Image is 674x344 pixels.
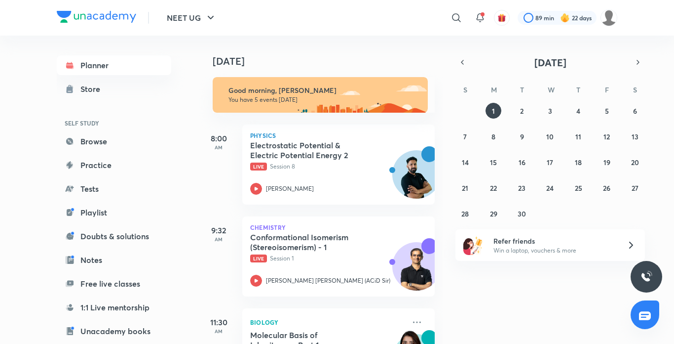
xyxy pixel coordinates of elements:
[599,103,615,119] button: September 5, 2025
[514,103,530,119] button: September 2, 2025
[640,271,652,283] img: ttu
[514,129,530,144] button: September 9, 2025
[250,163,267,171] span: Live
[486,154,501,170] button: September 15, 2025
[228,96,419,104] p: You have 5 events [DATE]
[631,158,639,167] abbr: September 20, 2025
[520,132,524,141] abbr: September 9, 2025
[542,180,558,196] button: September 24, 2025
[632,183,638,193] abbr: September 27, 2025
[57,55,171,75] a: Planner
[490,158,497,167] abbr: September 15, 2025
[199,144,238,150] p: AM
[605,85,609,94] abbr: Friday
[490,183,497,193] abbr: September 22, 2025
[603,158,610,167] abbr: September 19, 2025
[463,132,467,141] abbr: September 7, 2025
[486,103,501,119] button: September 1, 2025
[514,154,530,170] button: September 16, 2025
[493,246,615,255] p: Win a laptop, vouchers & more
[393,156,440,203] img: Avatar
[627,103,643,119] button: September 6, 2025
[542,154,558,170] button: September 17, 2025
[57,11,136,25] a: Company Logo
[57,155,171,175] a: Practice
[547,158,553,167] abbr: September 17, 2025
[514,206,530,221] button: September 30, 2025
[199,236,238,242] p: AM
[57,203,171,222] a: Playlist
[520,85,524,94] abbr: Tuesday
[250,140,373,160] h5: Electrostatic Potential & Electric Potential Energy 2
[250,255,267,262] span: Live
[57,321,171,341] a: Unacademy books
[542,103,558,119] button: September 3, 2025
[57,11,136,23] img: Company Logo
[576,85,580,94] abbr: Thursday
[199,132,238,144] h5: 8:00
[486,129,501,144] button: September 8, 2025
[575,132,581,141] abbr: September 11, 2025
[250,224,427,230] p: Chemistry
[57,131,171,151] a: Browse
[576,106,580,116] abbr: September 4, 2025
[534,56,566,69] span: [DATE]
[457,180,473,196] button: September 21, 2025
[599,180,615,196] button: September 26, 2025
[80,83,106,95] div: Store
[520,106,524,116] abbr: September 2, 2025
[494,10,510,26] button: avatar
[490,209,497,218] abbr: September 29, 2025
[570,180,586,196] button: September 25, 2025
[266,276,390,285] p: [PERSON_NAME] [PERSON_NAME] (ACiD Sir)
[57,179,171,199] a: Tests
[250,254,405,263] p: Session 1
[546,183,554,193] abbr: September 24, 2025
[514,180,530,196] button: September 23, 2025
[250,232,373,252] h5: Conformational Isomerism (Stereoisomerism) - 1
[228,86,419,95] h6: Good morning, [PERSON_NAME]
[570,103,586,119] button: September 4, 2025
[603,132,610,141] abbr: September 12, 2025
[57,274,171,294] a: Free live classes
[266,184,314,193] p: [PERSON_NAME]
[457,206,473,221] button: September 28, 2025
[469,55,631,69] button: [DATE]
[548,85,555,94] abbr: Wednesday
[57,115,171,131] h6: SELF STUDY
[548,106,552,116] abbr: September 3, 2025
[57,298,171,317] a: 1:1 Live mentorship
[250,132,427,138] p: Physics
[457,154,473,170] button: September 14, 2025
[627,129,643,144] button: September 13, 2025
[575,158,582,167] abbr: September 18, 2025
[627,154,643,170] button: September 20, 2025
[461,209,469,218] abbr: September 28, 2025
[599,129,615,144] button: September 12, 2025
[497,13,506,22] img: avatar
[199,328,238,334] p: AM
[633,106,637,116] abbr: September 6, 2025
[570,129,586,144] button: September 11, 2025
[463,235,483,255] img: referral
[542,129,558,144] button: September 10, 2025
[57,250,171,270] a: Notes
[393,248,440,295] img: Avatar
[519,158,525,167] abbr: September 16, 2025
[600,9,617,26] img: Barsha Singh
[560,13,570,23] img: streak
[603,183,610,193] abbr: September 26, 2025
[575,183,582,193] abbr: September 25, 2025
[463,85,467,94] abbr: Sunday
[250,162,405,171] p: Session 8
[199,316,238,328] h5: 11:30
[518,183,525,193] abbr: September 23, 2025
[486,206,501,221] button: September 29, 2025
[213,55,445,67] h4: [DATE]
[250,316,405,328] p: Biology
[213,77,428,113] img: morning
[518,209,526,218] abbr: September 30, 2025
[57,79,171,99] a: Store
[605,106,609,116] abbr: September 5, 2025
[633,85,637,94] abbr: Saturday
